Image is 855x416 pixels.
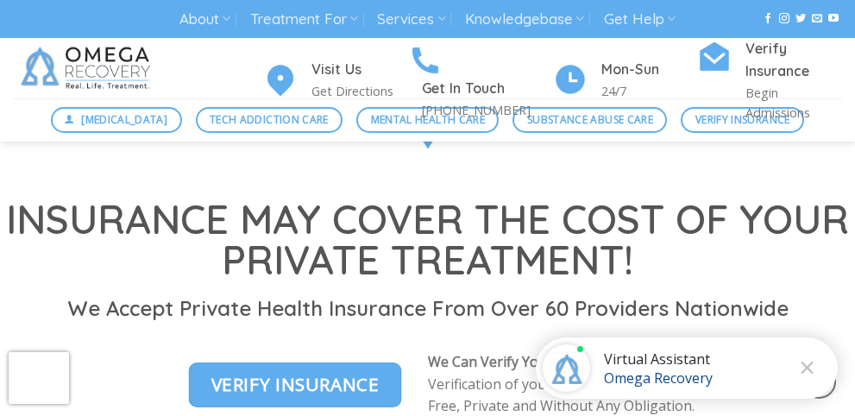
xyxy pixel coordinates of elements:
[601,81,698,101] p: 24/7
[745,38,842,83] h4: Verify Insurance
[81,111,167,128] span: [MEDICAL_DATA]
[210,111,329,128] span: Tech Addiction Care
[828,13,839,25] a: Follow on YouTube
[795,13,806,25] a: Follow on Twitter
[422,100,553,120] p: [PHONE_NUMBER]
[377,3,445,35] a: Services
[428,352,659,371] strong: We Can Verify Your Benefits [DATE]
[196,107,343,133] a: Tech Addiction Care
[763,13,773,25] a: Follow on Facebook
[812,13,822,25] a: Send us an email
[422,78,553,100] h4: Get In Touch
[179,3,230,35] a: About
[697,38,842,123] a: Verify Insurance Begin Admissions
[189,362,402,407] a: Verify Insurance
[311,81,408,101] p: Get Directions
[465,3,584,35] a: Knowledgebase
[745,83,842,123] p: Begin Admissions
[779,13,789,25] a: Follow on Instagram
[263,59,408,101] a: Visit Us Get Directions
[311,59,408,81] h4: Visit Us
[604,3,676,35] a: Get Help
[6,194,849,284] strong: INSURANCE MAY COVER THE COST OF YOUR PRIVATE TREATMENT!
[601,59,698,81] h4: Mon-Sun
[408,41,553,120] a: Get In Touch [PHONE_NUMBER]
[13,38,164,98] img: Omega Recovery
[9,352,69,404] iframe: reCAPTCHA
[211,370,380,399] span: Verify Insurance
[250,3,358,35] a: Treatment For
[51,107,182,133] a: [MEDICAL_DATA]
